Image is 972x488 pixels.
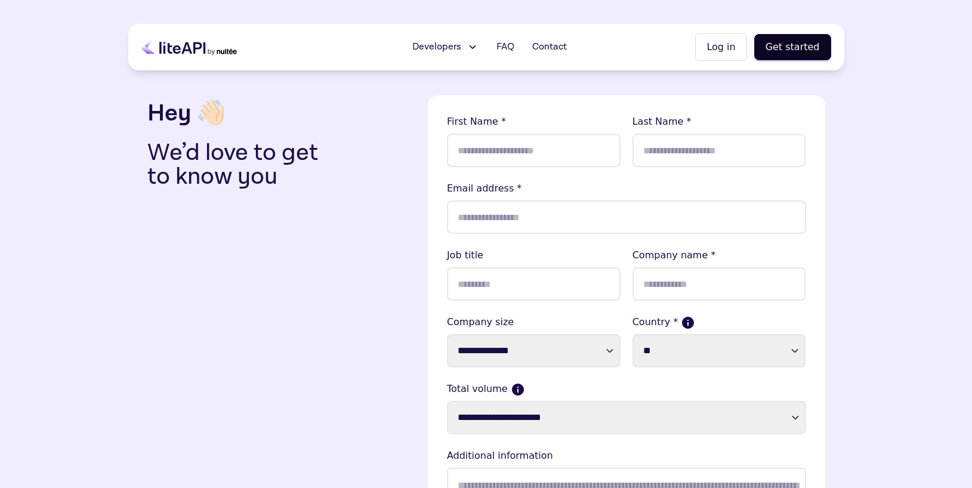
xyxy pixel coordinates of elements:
[447,315,621,329] label: Company size
[489,35,522,59] a: FAQ
[147,95,418,131] h3: Hey 👋🏻
[695,33,746,61] button: Log in
[525,35,574,59] a: Contact
[412,40,461,54] span: Developers
[447,181,806,196] lable: Email address *
[632,115,806,129] lable: Last Name *
[447,248,621,262] lable: Job title
[447,115,621,129] lable: First Name *
[683,317,693,328] button: If more than one country, please select where the majority of your sales come from.
[632,315,806,329] label: Country *
[147,141,337,189] p: We’d love to get to know you
[405,35,486,59] button: Developers
[754,34,831,60] button: Get started
[632,248,806,262] lable: Company name *
[532,40,567,54] span: Contact
[447,449,806,463] lable: Additional information
[447,382,806,396] label: Total volume
[496,40,514,54] span: FAQ
[513,384,523,395] button: Current monthly volume your business makes in USD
